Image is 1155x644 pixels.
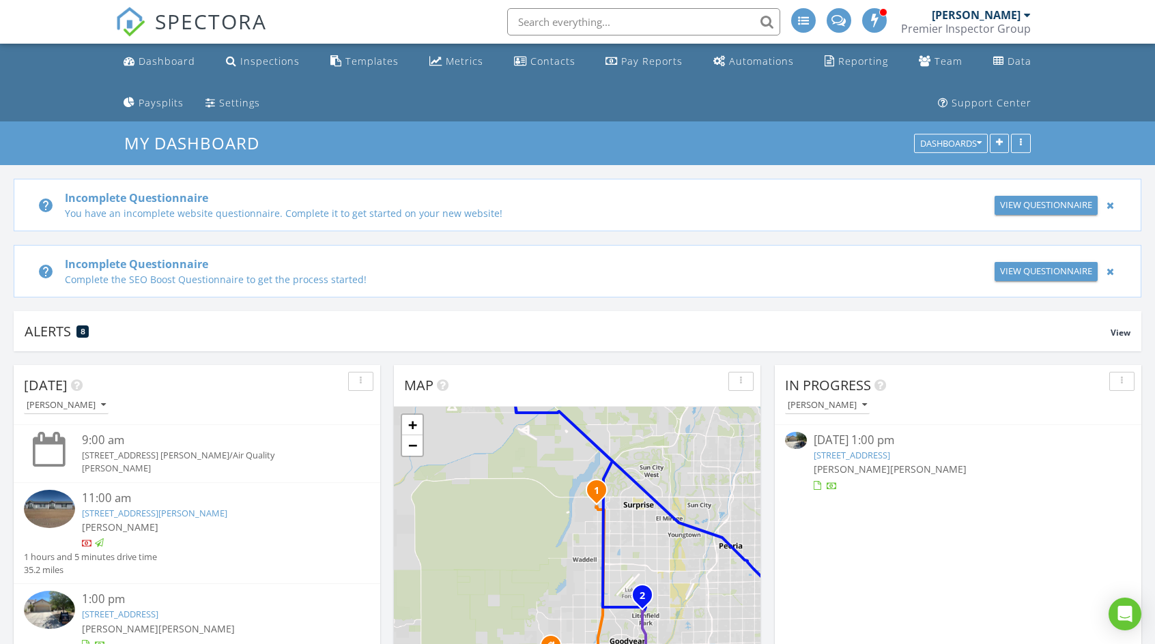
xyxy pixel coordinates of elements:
div: Dashboards [920,139,982,149]
a: Contacts [509,49,581,74]
div: 1 hours and 5 minutes drive time [24,551,157,563]
a: Paysplits [118,91,189,116]
a: SPECTORA [115,18,267,47]
div: Incomplete Questionnaire [65,256,942,272]
div: Complete the SEO Boost Questionnaire to get the process started! [65,272,942,287]
span: SPECTORA [155,7,267,35]
a: Metrics [424,49,489,74]
a: Team [913,49,968,74]
img: 9363199%2Fcover_photos%2F0qEBLI9SCDWvGjYoodPH%2Fsmall.jpg [785,432,807,448]
input: Search everything... [507,8,780,35]
a: View Questionnaire [995,262,1098,281]
span: In Progress [785,376,871,394]
span: Map [404,376,433,394]
div: Templates [345,55,399,68]
a: Zoom in [402,415,423,435]
div: 11:00 am [82,490,341,507]
span: View [1111,327,1130,338]
a: Settings [200,91,266,116]
div: [PERSON_NAME] [27,400,106,410]
div: Inspections [240,55,300,68]
i: 2 [640,591,645,601]
a: 11:00 am [STREET_ADDRESS][PERSON_NAME] [PERSON_NAME] 1 hours and 5 minutes drive time 35.2 miles [24,490,370,577]
i: help [38,197,54,214]
div: Open Intercom Messenger [1109,598,1141,630]
span: [PERSON_NAME] [158,622,235,635]
button: Dashboards [914,134,988,153]
span: [PERSON_NAME] [82,521,158,533]
a: Zoom out [402,435,423,456]
button: [PERSON_NAME] [24,396,109,415]
div: Metrics [446,55,483,68]
img: 9363199%2Fcover_photos%2F0qEBLI9SCDWvGjYoodPH%2Fsmall.jpg [24,591,75,629]
div: 4643 N Clear Creek Dr, Litchfield Park, AZ 85340 [642,595,651,603]
div: 35.2 miles [24,563,157,576]
div: Contacts [530,55,575,68]
div: Alerts [25,322,1111,340]
div: [DATE] 1:00 pm [814,432,1102,449]
a: Data [988,49,1037,74]
div: [PERSON_NAME] [932,8,1021,22]
span: [DATE] [24,376,68,394]
div: View Questionnaire [1000,199,1092,212]
div: Incomplete Questionnaire [65,190,942,206]
div: Paysplits [139,96,184,109]
a: Reporting [819,49,894,74]
a: View Questionnaire [995,196,1098,215]
div: 9:00 am [82,432,341,449]
div: [STREET_ADDRESS] [PERSON_NAME]/Air Quality [82,449,341,462]
div: View Questionnaire [1000,265,1092,278]
div: Pay Reports [621,55,683,68]
i: 1 [594,486,599,496]
a: Automations (Advanced) [708,49,799,74]
div: Dashboard [139,55,195,68]
span: [PERSON_NAME] [814,463,890,475]
a: [STREET_ADDRESS] [82,608,158,620]
button: [PERSON_NAME] [785,396,870,415]
span: 8 [81,327,85,336]
div: Team [935,55,962,68]
div: Data [1008,55,1031,68]
div: [PERSON_NAME] [788,400,867,410]
a: Support Center [932,91,1037,116]
span: [PERSON_NAME] [890,463,967,475]
div: Automations [729,55,794,68]
img: The Best Home Inspection Software - Spectora [115,7,145,37]
span: [PERSON_NAME] [82,622,158,635]
a: Templates [325,49,404,74]
a: Pay Reports [600,49,688,74]
a: My Dashboard [124,132,271,154]
div: 1:00 pm [82,591,341,608]
div: Premier Inspector Group [901,22,1031,35]
div: [PERSON_NAME] [82,462,341,475]
div: Settings [219,96,260,109]
div: You have an incomplete website questionnaire. Complete it to get started on your new website! [65,206,942,220]
div: Reporting [838,55,888,68]
img: 9370176%2Fcover_photos%2Frgyq7Vbsstfxysgk6M5n%2Fsmall.jpg [24,490,75,528]
div: Support Center [952,96,1031,109]
i: help [38,263,54,280]
a: Inspections [220,49,305,74]
a: [STREET_ADDRESS] [814,449,890,461]
div: 15849 N 171st Dr, Surprise, AZ 85388 [597,490,605,498]
a: [STREET_ADDRESS][PERSON_NAME] [82,507,227,519]
a: Dashboard [118,49,201,74]
a: [DATE] 1:00 pm [STREET_ADDRESS] [PERSON_NAME][PERSON_NAME] [785,432,1131,493]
